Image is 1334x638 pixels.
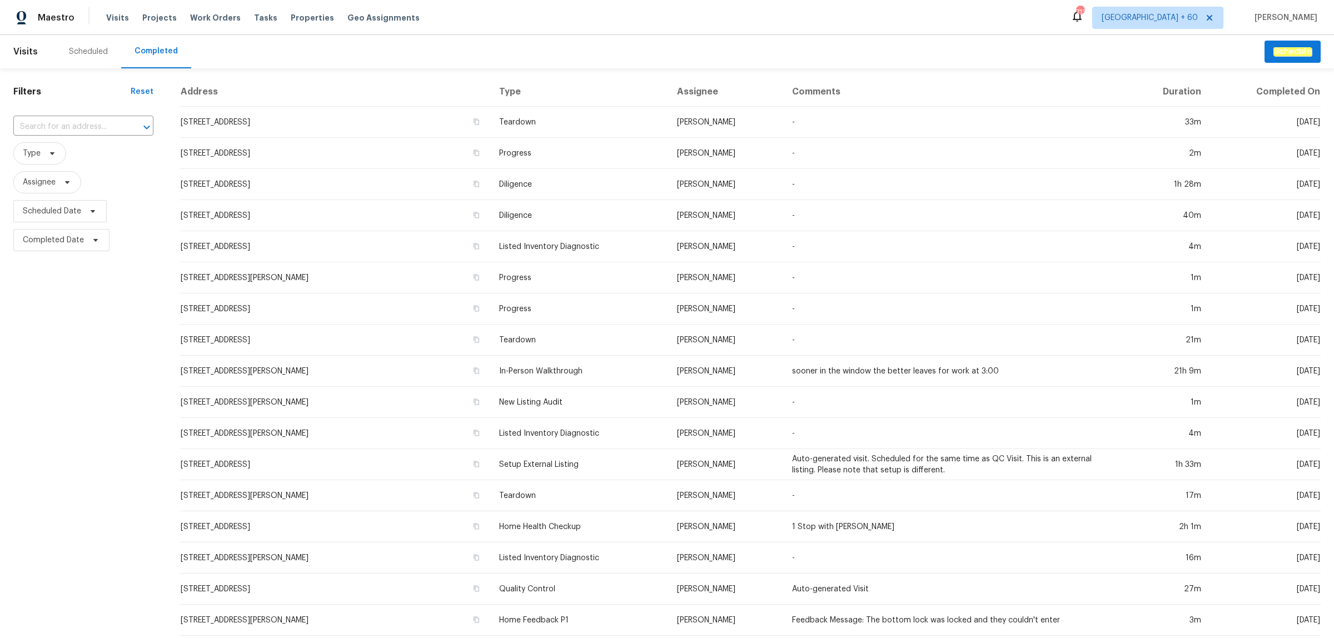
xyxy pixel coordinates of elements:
[1125,231,1209,262] td: 4m
[139,119,155,135] button: Open
[190,12,241,23] span: Work Orders
[180,511,490,542] td: [STREET_ADDRESS]
[668,325,783,356] td: [PERSON_NAME]
[783,169,1126,200] td: -
[490,138,668,169] td: Progress
[1125,542,1209,574] td: 16m
[490,262,668,293] td: Progress
[490,325,668,356] td: Teardown
[1125,356,1209,387] td: 21h 9m
[180,200,490,231] td: [STREET_ADDRESS]
[1210,449,1321,480] td: [DATE]
[180,231,490,262] td: [STREET_ADDRESS]
[180,542,490,574] td: [STREET_ADDRESS][PERSON_NAME]
[783,542,1126,574] td: -
[783,138,1126,169] td: -
[180,77,490,107] th: Address
[783,449,1126,480] td: Auto-generated visit. Scheduled for the same time as QC Visit. This is an external listing. Pleas...
[490,542,668,574] td: Listed Inventory Diagnostic
[471,179,481,189] button: Copy Address
[471,335,481,345] button: Copy Address
[783,262,1126,293] td: -
[490,77,668,107] th: Type
[1210,418,1321,449] td: [DATE]
[1210,138,1321,169] td: [DATE]
[471,148,481,158] button: Copy Address
[1210,77,1321,107] th: Completed On
[783,107,1126,138] td: -
[471,428,481,438] button: Copy Address
[1210,542,1321,574] td: [DATE]
[783,387,1126,418] td: -
[1273,47,1312,56] em: Schedule
[23,177,56,188] span: Assignee
[180,356,490,387] td: [STREET_ADDRESS][PERSON_NAME]
[1125,200,1209,231] td: 40m
[490,356,668,387] td: In-Person Walkthrough
[1125,511,1209,542] td: 2h 1m
[23,148,41,159] span: Type
[668,480,783,511] td: [PERSON_NAME]
[1125,480,1209,511] td: 17m
[180,169,490,200] td: [STREET_ADDRESS]
[783,605,1126,636] td: Feedback Message: The bottom lock was locked and they couldn't enter
[490,605,668,636] td: Home Feedback P1
[668,574,783,605] td: [PERSON_NAME]
[131,86,153,97] div: Reset
[490,107,668,138] td: Teardown
[13,39,38,64] span: Visits
[1125,169,1209,200] td: 1h 28m
[1125,574,1209,605] td: 27m
[291,12,334,23] span: Properties
[38,12,74,23] span: Maestro
[1125,262,1209,293] td: 1m
[783,231,1126,262] td: -
[180,574,490,605] td: [STREET_ADDRESS]
[490,387,668,418] td: New Listing Audit
[490,169,668,200] td: Diligence
[1210,200,1321,231] td: [DATE]
[1210,231,1321,262] td: [DATE]
[1210,262,1321,293] td: [DATE]
[668,231,783,262] td: [PERSON_NAME]
[1125,605,1209,636] td: 3m
[471,303,481,313] button: Copy Address
[471,117,481,127] button: Copy Address
[490,449,668,480] td: Setup External Listing
[668,605,783,636] td: [PERSON_NAME]
[180,418,490,449] td: [STREET_ADDRESS][PERSON_NAME]
[23,235,84,246] span: Completed Date
[668,387,783,418] td: [PERSON_NAME]
[106,12,129,23] span: Visits
[1210,605,1321,636] td: [DATE]
[490,293,668,325] td: Progress
[180,325,490,356] td: [STREET_ADDRESS]
[668,169,783,200] td: [PERSON_NAME]
[668,511,783,542] td: [PERSON_NAME]
[668,356,783,387] td: [PERSON_NAME]
[783,480,1126,511] td: -
[783,77,1126,107] th: Comments
[471,397,481,407] button: Copy Address
[471,521,481,531] button: Copy Address
[490,574,668,605] td: Quality Control
[668,293,783,325] td: [PERSON_NAME]
[1210,169,1321,200] td: [DATE]
[490,480,668,511] td: Teardown
[1210,574,1321,605] td: [DATE]
[1250,12,1317,23] span: [PERSON_NAME]
[668,77,783,107] th: Assignee
[1210,480,1321,511] td: [DATE]
[783,574,1126,605] td: Auto-generated Visit
[1125,107,1209,138] td: 33m
[668,449,783,480] td: [PERSON_NAME]
[471,615,481,625] button: Copy Address
[1210,356,1321,387] td: [DATE]
[1210,387,1321,418] td: [DATE]
[1125,293,1209,325] td: 1m
[180,449,490,480] td: [STREET_ADDRESS]
[1125,418,1209,449] td: 4m
[1210,325,1321,356] td: [DATE]
[135,46,178,57] div: Completed
[471,210,481,220] button: Copy Address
